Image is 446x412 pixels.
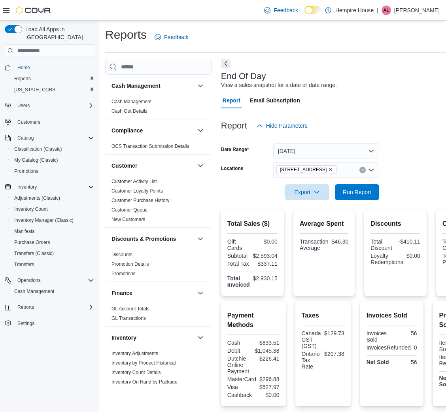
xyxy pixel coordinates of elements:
span: Washington CCRS [11,85,94,94]
div: InvoicesRefunded [367,344,411,351]
button: Remove 18 Mill Street West from selection in this group [328,167,333,172]
div: Discounts & Promotions [105,250,212,282]
div: 56 [393,330,417,336]
span: Reports [17,304,34,310]
button: Reports [8,73,97,84]
a: Discounts [111,252,132,257]
div: Andre Lochan [382,6,391,15]
h2: Payment Methods [227,311,280,330]
div: Transaction Average [300,238,329,251]
div: $0.00 [406,253,420,259]
h3: Inventory [111,334,136,342]
span: Cash Management [11,287,94,296]
button: Compliance [111,127,194,134]
a: Adjustments (Classic) [11,193,63,203]
button: Discounts & Promotions [111,235,194,243]
button: Catalog [2,132,97,144]
div: Compliance [105,142,212,154]
span: Operations [17,277,41,283]
span: Inventory Count [11,204,94,214]
a: Inventory Adjustments [111,351,158,356]
button: Compliance [196,126,205,135]
div: Total Discount [370,238,394,251]
div: Loyalty Redemptions [370,253,403,265]
a: Feedback [261,2,301,18]
button: Finance [111,289,194,297]
span: Adjustments (Classic) [14,195,60,201]
div: $2,593.04 [253,253,278,259]
h2: Average Spent [300,219,348,229]
strong: Net Sold [367,359,389,365]
span: Adjustments (Classic) [11,193,94,203]
span: Customers [17,119,40,125]
span: Customer Purchase History [111,197,170,204]
span: Inventory Count Details [111,369,161,376]
h3: Report [221,121,247,130]
span: Promotions [111,270,136,277]
strong: Total Invoiced [227,275,250,288]
span: Customer Activity List [111,178,157,185]
span: Catalog [14,133,94,143]
button: Cash Management [8,286,97,297]
div: $226.41 [255,355,280,362]
button: Open list of options [368,167,374,173]
a: GL Account Totals [111,306,149,312]
p: [PERSON_NAME] [394,6,440,15]
div: $0.00 [255,392,279,398]
span: Inventory Adjustments [111,350,158,357]
div: $46.30 [332,238,349,245]
div: Total Tax [227,261,251,267]
span: Catalog [17,135,34,141]
span: Promotions [14,168,38,174]
button: Discounts & Promotions [196,234,205,244]
button: Classification (Classic) [8,144,97,155]
div: Gift Cards [227,238,251,251]
a: Home [14,63,33,72]
div: Debit [227,348,251,354]
span: Manifests [11,227,94,236]
div: $337.11 [254,261,278,267]
button: Inventory Manager (Classic) [8,215,97,226]
h3: Cash Management [111,82,161,90]
button: [US_STATE] CCRS [8,84,97,95]
a: GL Transactions [111,316,146,321]
div: -$410.11 [397,238,420,245]
span: Inventory [17,184,37,190]
h2: Total Sales ($) [227,219,278,229]
button: Catalog [14,133,37,143]
button: Adjustments (Classic) [8,193,97,204]
div: 56 [393,359,417,365]
button: Inventory [2,181,97,193]
div: $296.88 [259,376,280,382]
button: Run Report [335,184,379,200]
a: New Customers [111,217,145,222]
a: Cash Management [11,287,57,296]
a: Promotions [11,166,42,176]
div: Dutchie Online Payment [227,355,252,374]
span: Purchase Orders [14,239,50,246]
button: [DATE] [273,143,379,159]
a: Inventory On Hand by Package [111,379,178,385]
h2: Discounts [370,219,420,229]
p: | [377,6,378,15]
a: Transfers [11,260,37,269]
a: Customer Loyalty Points [111,188,163,194]
h3: Customer [111,162,137,170]
div: Cash [227,340,252,346]
h3: Discounts & Promotions [111,235,176,243]
a: Transfers (Classic) [11,249,57,258]
div: $129.73 [324,330,344,336]
span: Inventory [14,182,94,192]
span: Promotions [11,166,94,176]
span: Reports [14,302,94,312]
span: Classification (Classic) [11,144,94,154]
span: Hide Parameters [266,122,308,130]
button: Customer [196,161,205,170]
a: Inventory Count [11,204,51,214]
a: Manifests [11,227,38,236]
h3: Compliance [111,127,143,134]
span: Discounts [111,251,132,258]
